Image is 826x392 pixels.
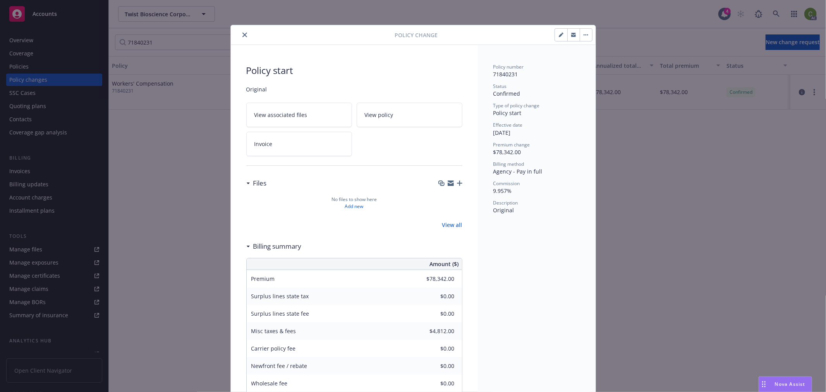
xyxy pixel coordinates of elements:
span: Confirmed [493,90,520,97]
span: Status [493,83,507,89]
span: Commission [493,180,520,187]
span: Type of policy change [493,102,540,109]
input: 0.00 [409,290,459,302]
span: Policy number [493,64,524,70]
input: 0.00 [409,377,459,389]
div: Files [246,178,267,188]
div: Billing summary [246,241,302,251]
span: No files to show here [331,196,377,203]
span: Original [493,206,514,214]
span: Surplus lines state tax [251,292,309,300]
span: $78,342.00 [493,148,521,156]
button: Nova Assist [759,377,812,392]
span: Description [493,199,518,206]
h3: Files [253,178,267,188]
span: Invoice [254,140,273,148]
a: View associated files [246,103,352,127]
span: 71840231 [493,70,518,78]
span: Policy Change [395,31,438,39]
a: Add new [345,203,364,210]
span: Policy start [493,109,522,117]
a: View all [442,221,462,229]
span: View associated files [254,111,307,119]
a: View policy [357,103,462,127]
span: Billing method [493,161,524,167]
span: View policy [365,111,393,119]
span: Amount ($) [430,260,459,268]
input: 0.00 [409,308,459,319]
span: Newfront fee / rebate [251,362,307,370]
span: Carrier policy fee [251,345,296,352]
span: Premium change [493,141,530,148]
span: Wholesale fee [251,380,288,387]
span: Policy start [246,64,462,77]
h3: Billing summary [253,241,302,251]
input: 0.00 [409,325,459,337]
a: Invoice [246,132,352,156]
input: 0.00 [409,342,459,354]
button: close [240,30,249,40]
span: Premium [251,275,275,282]
span: [DATE] [493,129,511,136]
span: Effective date [493,122,523,128]
span: Misc taxes & fees [251,327,296,335]
span: Original [246,85,462,93]
span: Surplus lines state fee [251,310,309,317]
input: 0.00 [409,273,459,284]
div: Drag to move [759,377,769,392]
span: 9.957% [493,187,512,194]
span: Agency - Pay in full [493,168,543,175]
span: Nova Assist [775,381,805,387]
input: 0.00 [409,360,459,371]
